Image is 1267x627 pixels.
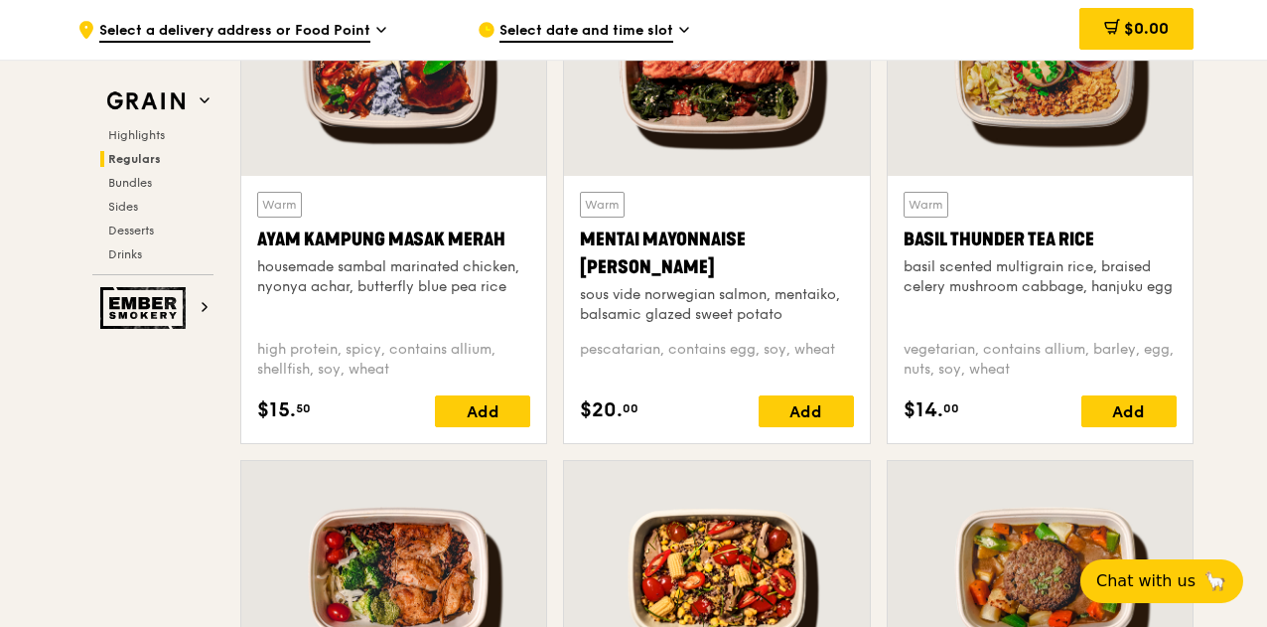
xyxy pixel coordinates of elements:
[1081,395,1177,427] div: Add
[1096,569,1196,593] span: Chat with us
[580,340,853,380] div: pescatarian, contains egg, soy, wheat
[904,395,943,425] span: $14.
[257,395,296,425] span: $15.
[580,395,623,425] span: $20.
[108,176,152,190] span: Bundles
[108,200,138,214] span: Sides
[759,395,854,427] div: Add
[904,226,1177,253] div: Basil Thunder Tea Rice
[904,192,948,218] div: Warm
[108,224,154,237] span: Desserts
[580,192,625,218] div: Warm
[108,152,161,166] span: Regulars
[100,287,192,329] img: Ember Smokery web logo
[100,83,192,119] img: Grain web logo
[257,257,530,297] div: housemade sambal marinated chicken, nyonya achar, butterfly blue pea rice
[499,21,673,43] span: Select date and time slot
[580,226,853,281] div: Mentai Mayonnaise [PERSON_NAME]
[257,192,302,218] div: Warm
[1124,19,1169,38] span: $0.00
[108,247,142,261] span: Drinks
[296,400,311,416] span: 50
[904,340,1177,380] div: vegetarian, contains allium, barley, egg, nuts, soy, wheat
[623,400,638,416] span: 00
[943,400,959,416] span: 00
[257,226,530,253] div: Ayam Kampung Masak Merah
[580,285,853,325] div: sous vide norwegian salmon, mentaiko, balsamic glazed sweet potato
[99,21,370,43] span: Select a delivery address or Food Point
[904,257,1177,297] div: basil scented multigrain rice, braised celery mushroom cabbage, hanjuku egg
[1203,569,1227,593] span: 🦙
[1080,559,1243,603] button: Chat with us🦙
[435,395,530,427] div: Add
[257,340,530,380] div: high protein, spicy, contains allium, shellfish, soy, wheat
[108,128,165,142] span: Highlights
